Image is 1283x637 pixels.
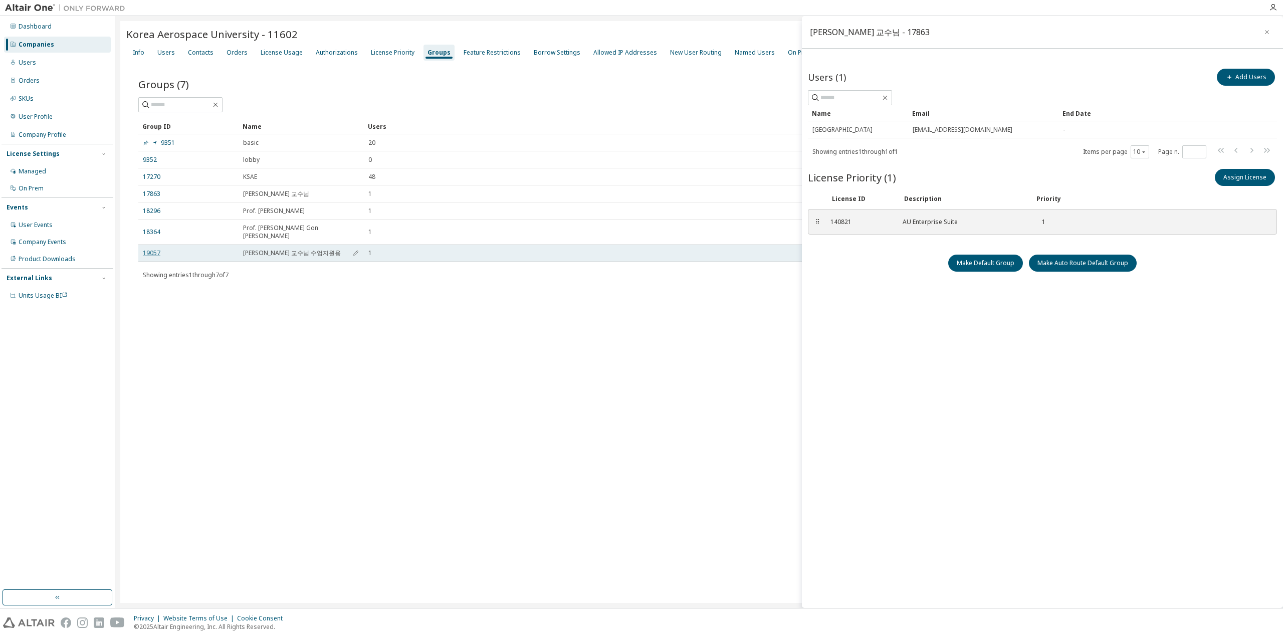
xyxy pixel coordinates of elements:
span: [PERSON_NAME] 교수님 수업지원용 [243,249,341,257]
button: 10 [1133,148,1147,156]
div: Priority [1036,195,1061,203]
span: 1 [368,190,372,198]
span: [PERSON_NAME] 교수님 [243,190,309,198]
img: instagram.svg [77,617,88,628]
span: Showing entries 1 through 1 of 1 [812,147,898,156]
span: basic [243,139,259,147]
span: Prof. [PERSON_NAME] [243,207,305,215]
div: ⠿ [814,218,820,226]
div: License Settings [7,150,60,158]
div: Named Users [735,49,775,57]
span: - [1063,126,1065,134]
div: Feature Restrictions [464,49,521,57]
a: 18364 [143,228,160,236]
div: Groups [427,49,451,57]
a: 17270 [143,173,160,181]
img: Altair One [5,3,130,13]
img: facebook.svg [61,617,71,628]
div: Company Events [19,238,66,246]
span: [EMAIL_ADDRESS][DOMAIN_NAME] [913,126,1012,134]
span: 1 [368,228,372,236]
div: End Date [1062,105,1249,121]
div: New User Routing [670,49,722,57]
a: 18296 [143,207,160,215]
span: [GEOGRAPHIC_DATA] [812,126,873,134]
button: Make Auto Route Default Group [1029,255,1137,272]
div: Users [157,49,175,57]
div: Product Downloads [19,255,76,263]
span: Users (1) [808,71,846,83]
span: 1 [368,207,372,215]
span: KSAE [243,173,257,181]
div: Users [19,59,36,67]
img: altair_logo.svg [3,617,55,628]
div: Cookie Consent [237,614,289,622]
div: User Events [19,221,53,229]
a: 9352 [143,156,157,164]
a: 9351 [143,139,175,147]
div: SKUs [19,95,34,103]
span: 48 [368,173,375,181]
div: Name [243,118,360,134]
div: Managed [19,167,46,175]
div: Info [133,49,144,57]
div: License Usage [261,49,303,57]
button: Add Users [1217,69,1275,86]
span: 20 [368,139,375,147]
div: Allowed IP Addresses [593,49,657,57]
div: On Prem [19,184,44,192]
span: Korea Aerospace University - 11602 [126,27,298,41]
span: 1 [368,249,372,257]
div: AU Enterprise Suite [903,218,1023,226]
span: Prof. [PERSON_NAME] Gon [PERSON_NAME] [243,224,359,240]
div: On Prem [788,49,813,57]
div: [PERSON_NAME] 교수님 - 17863 [810,28,930,36]
div: 140821 [830,218,891,226]
div: Orders [227,49,248,57]
div: Company Profile [19,131,66,139]
div: License Priority [371,49,414,57]
div: Borrow Settings [534,49,580,57]
span: 0 [368,156,372,164]
div: User Profile [19,113,53,121]
div: Group ID [142,118,235,134]
div: Name [812,105,904,121]
div: Authorizations [316,49,358,57]
div: Users [368,118,1232,134]
div: 1 [1035,218,1045,226]
a: 17863 [143,190,160,198]
div: License ID [832,195,892,203]
span: lobby [243,156,260,164]
span: Page n. [1158,145,1206,158]
img: youtube.svg [110,617,125,628]
span: License Priority (1) [808,170,896,184]
div: Events [7,203,28,211]
span: Showing entries 1 through 7 of 7 [143,271,229,279]
div: Website Terms of Use [163,614,237,622]
img: linkedin.svg [94,617,104,628]
div: Contacts [188,49,213,57]
div: External Links [7,274,52,282]
button: Assign License [1215,169,1275,186]
a: 19057 [143,249,160,257]
div: Orders [19,77,40,85]
p: © 2025 Altair Engineering, Inc. All Rights Reserved. [134,622,289,631]
button: Make Default Group [948,255,1023,272]
div: Companies [19,41,54,49]
span: Units Usage BI [19,291,68,300]
div: Dashboard [19,23,52,31]
div: Privacy [134,614,163,622]
span: Groups (7) [138,77,189,91]
div: Email [912,105,1054,121]
span: Items per page [1083,145,1149,158]
div: Description [904,195,1024,203]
